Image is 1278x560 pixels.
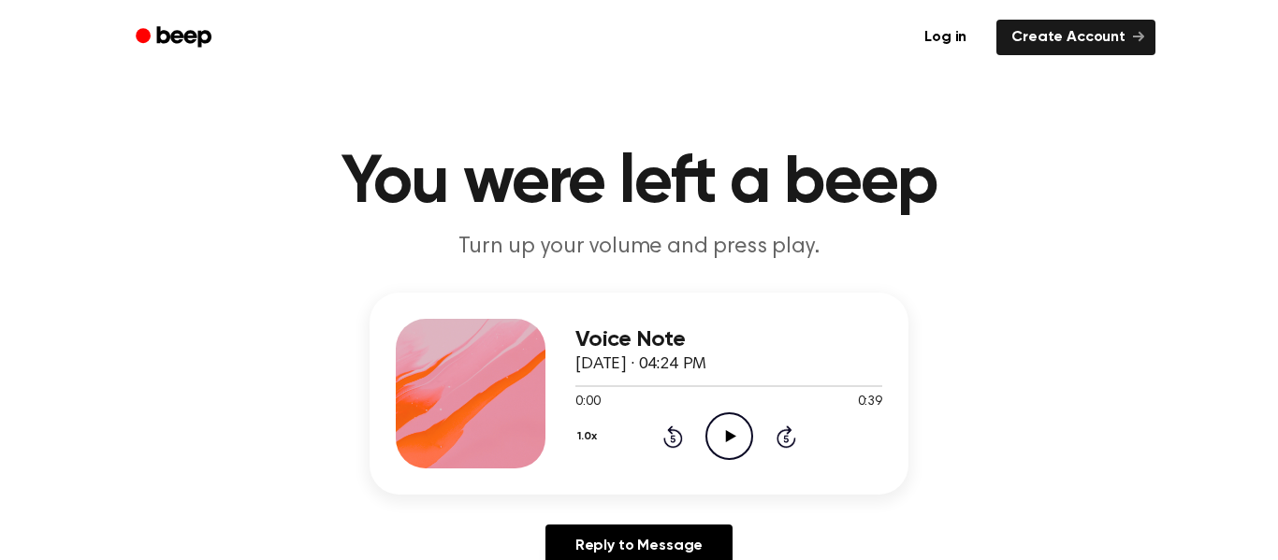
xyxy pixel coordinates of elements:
span: [DATE] · 04:24 PM [575,356,706,373]
a: Beep [123,20,228,56]
a: Create Account [996,20,1155,55]
h1: You were left a beep [160,150,1118,217]
h3: Voice Note [575,327,882,352]
a: Log in [906,16,985,59]
span: 0:00 [575,393,600,412]
button: 1.0x [575,421,603,452]
span: 0:39 [858,393,882,412]
p: Turn up your volume and press play. [280,232,998,263]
